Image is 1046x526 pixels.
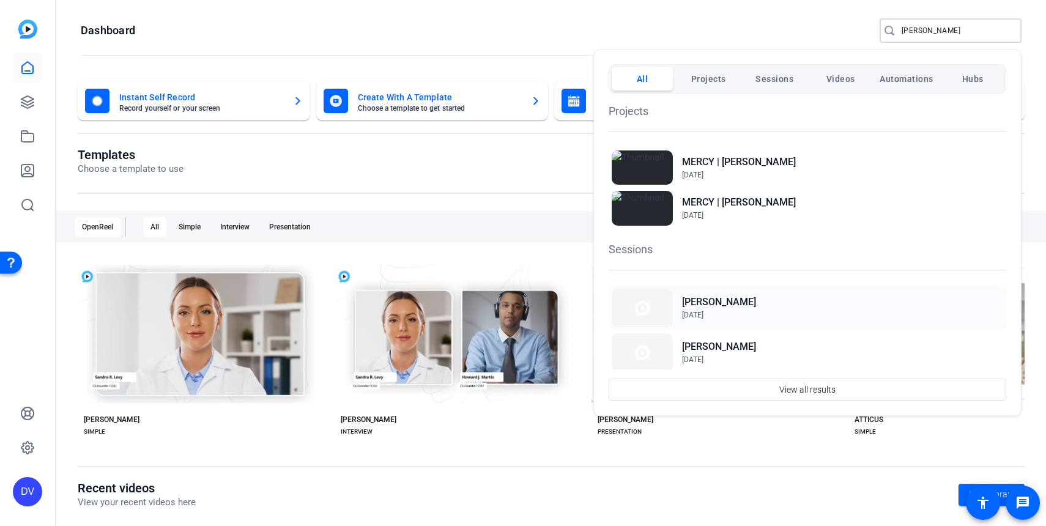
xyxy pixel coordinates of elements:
span: [DATE] [682,211,703,220]
img: Thumbnail [612,333,673,372]
h2: MERCY | [PERSON_NAME] [682,195,796,210]
span: Hubs [962,68,984,90]
img: Thumbnail [612,289,673,327]
span: Projects [691,68,726,90]
button: View all results [609,379,1006,401]
span: All [637,68,648,90]
img: Thumbnail [612,191,673,225]
h2: [PERSON_NAME] [682,295,756,309]
span: Automations [880,68,933,90]
h1: Projects [609,103,1006,119]
span: View all results [779,378,836,401]
span: [DATE] [682,355,703,364]
h1: Sessions [609,241,1006,257]
h2: MERCY | [PERSON_NAME] [682,155,796,169]
h2: [PERSON_NAME] [682,339,756,354]
span: [DATE] [682,171,703,179]
span: Sessions [755,68,793,90]
span: Videos [826,68,855,90]
img: Thumbnail [612,150,673,185]
span: [DATE] [682,311,703,319]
